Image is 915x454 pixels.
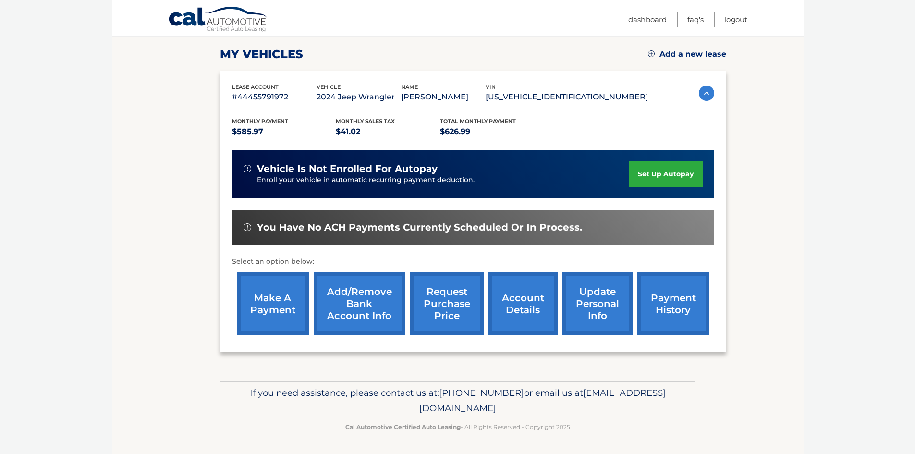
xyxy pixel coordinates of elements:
[232,118,288,124] span: Monthly Payment
[336,118,395,124] span: Monthly sales Tax
[562,272,633,335] a: update personal info
[317,90,401,104] p: 2024 Jeep Wrangler
[699,86,714,101] img: accordion-active.svg
[244,223,251,231] img: alert-white.svg
[401,84,418,90] span: name
[257,221,582,233] span: You have no ACH payments currently scheduled or in process.
[257,163,438,175] span: vehicle is not enrolled for autopay
[226,385,689,416] p: If you need assistance, please contact us at: or email us at
[232,90,317,104] p: #44455791972
[486,90,648,104] p: [US_VEHICLE_IDENTIFICATION_NUMBER]
[648,50,655,57] img: add.svg
[345,423,461,430] strong: Cal Automotive Certified Auto Leasing
[628,12,667,27] a: Dashboard
[220,47,303,61] h2: my vehicles
[440,125,544,138] p: $626.99
[168,6,269,34] a: Cal Automotive
[410,272,484,335] a: request purchase price
[226,422,689,432] p: - All Rights Reserved - Copyright 2025
[317,84,341,90] span: vehicle
[257,175,630,185] p: Enroll your vehicle in automatic recurring payment deduction.
[419,387,666,414] span: [EMAIL_ADDRESS][DOMAIN_NAME]
[724,12,747,27] a: Logout
[232,125,336,138] p: $585.97
[314,272,405,335] a: Add/Remove bank account info
[648,49,726,59] a: Add a new lease
[232,84,279,90] span: lease account
[440,118,516,124] span: Total Monthly Payment
[237,272,309,335] a: make a payment
[232,256,714,268] p: Select an option below:
[629,161,702,187] a: set up autopay
[439,387,524,398] span: [PHONE_NUMBER]
[244,165,251,172] img: alert-white.svg
[401,90,486,104] p: [PERSON_NAME]
[488,272,558,335] a: account details
[486,84,496,90] span: vin
[336,125,440,138] p: $41.02
[637,272,709,335] a: payment history
[687,12,704,27] a: FAQ's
